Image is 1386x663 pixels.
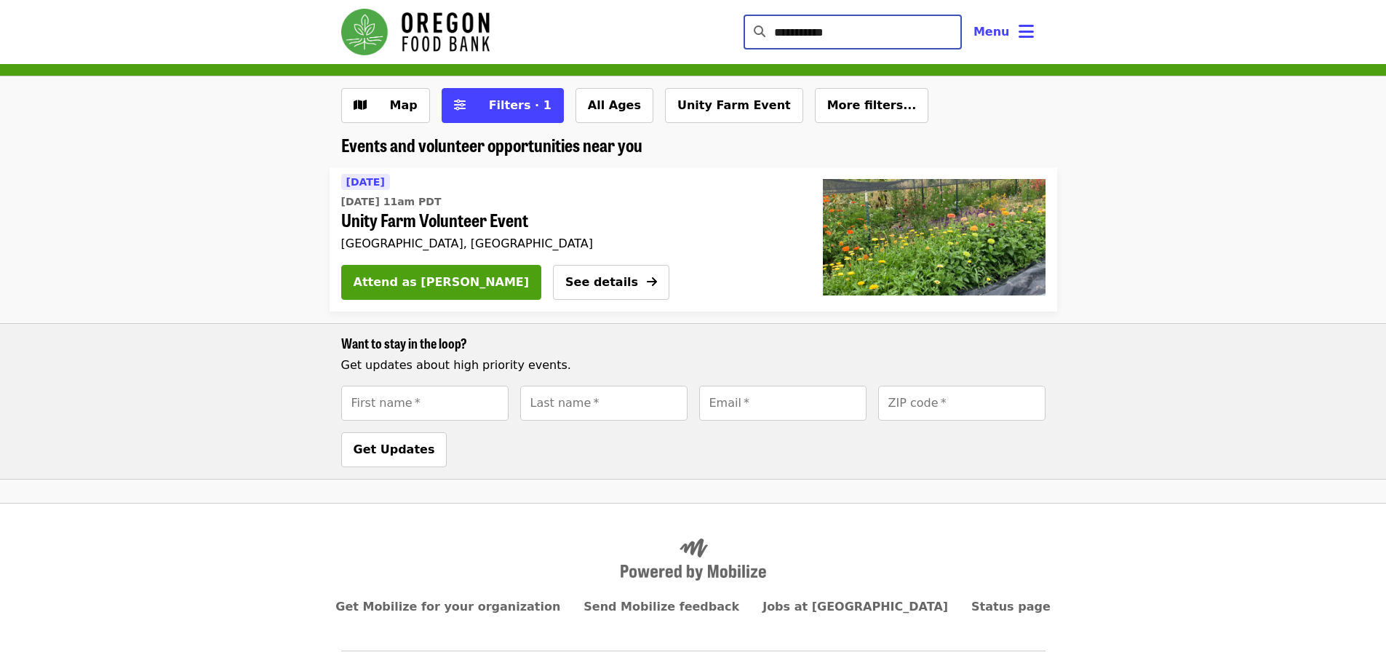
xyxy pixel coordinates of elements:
[341,9,490,55] img: Oregon Food Bank - Home
[341,358,571,372] span: Get updates about high priority events.
[341,173,788,253] a: See details for "Unity Farm Volunteer Event"
[390,98,418,112] span: Map
[584,600,739,614] a: Send Mobilize feedback
[520,386,688,421] input: [object Object]
[553,265,669,300] button: See details
[346,176,385,188] span: [DATE]
[341,132,642,157] span: Events and volunteer opportunities near you
[335,600,560,614] a: Get Mobilize for your organization
[754,25,765,39] i: search icon
[341,333,467,352] span: Want to stay in the loop?
[815,88,929,123] button: More filters...
[811,167,1057,311] a: Unity Farm Volunteer Event
[962,15,1046,49] button: Toggle account menu
[774,15,962,49] input: Search
[341,432,447,467] button: Get Updates
[575,88,653,123] button: All Ages
[354,98,367,112] i: map icon
[341,194,442,210] time: [DATE] 11am PDT
[341,265,542,300] button: Attend as [PERSON_NAME]
[354,442,435,456] span: Get Updates
[341,237,788,250] div: [GEOGRAPHIC_DATA], [GEOGRAPHIC_DATA]
[489,98,551,112] span: Filters · 1
[454,98,466,112] i: sliders-h icon
[762,600,948,614] a: Jobs at [GEOGRAPHIC_DATA]
[647,275,657,289] i: arrow-right icon
[442,88,564,123] button: Filters (1 selected)
[341,88,430,123] button: Show map view
[699,386,867,421] input: [object Object]
[565,275,638,289] span: See details
[1019,21,1034,42] i: bars icon
[341,386,509,421] input: [object Object]
[621,539,766,581] img: Powered by Mobilize
[827,98,917,112] span: More filters...
[665,88,803,123] button: Unity Farm Event
[823,179,1046,295] img: Unity Farm Volunteer Event organized by Oregon Food Bank
[341,598,1046,616] nav: Primary footer navigation
[341,210,788,231] span: Unity Farm Volunteer Event
[354,274,530,291] span: Attend as [PERSON_NAME]
[971,600,1051,614] a: Status page
[878,386,1046,421] input: [object Object]
[973,25,1010,39] span: Menu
